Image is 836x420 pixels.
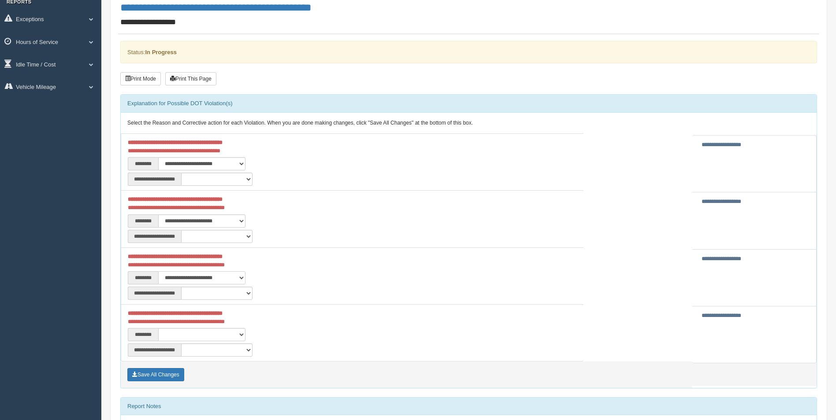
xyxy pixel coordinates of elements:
[145,49,177,55] strong: In Progress
[127,368,184,381] button: Save
[121,95,817,112] div: Explanation for Possible DOT Violation(s)
[121,398,817,415] div: Report Notes
[121,113,817,134] div: Select the Reason and Corrective action for each Violation. When you are done making changes, cli...
[120,72,161,85] button: Print Mode
[165,72,216,85] button: Print This Page
[120,41,817,63] div: Status:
